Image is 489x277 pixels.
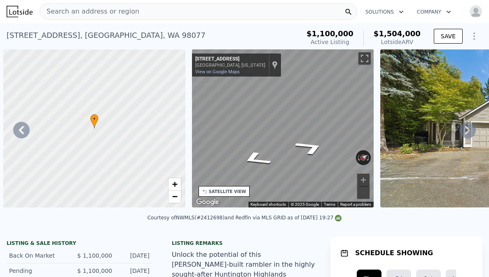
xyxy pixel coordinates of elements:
[356,151,371,165] button: Reset the view
[357,186,370,199] button: Zoom out
[77,268,112,274] span: $ 1,100,000
[307,29,353,38] span: $1,100,000
[172,179,177,189] span: +
[90,114,98,128] div: •
[119,251,150,260] div: [DATE]
[172,240,317,247] div: Listing remarks
[168,178,181,191] a: Zoom in
[357,174,370,186] button: Zoom in
[358,52,371,65] button: Toggle fullscreen view
[359,5,410,19] button: Solutions
[374,29,421,38] span: $1,504,000
[90,115,98,123] span: •
[7,30,206,41] div: [STREET_ADDRESS] , [GEOGRAPHIC_DATA] , WA 98077
[172,191,177,202] span: −
[311,39,349,45] span: Active Listing
[77,252,112,259] span: $ 1,100,000
[410,5,458,19] button: Company
[272,61,278,70] a: Show location on map
[291,202,319,207] span: © 2025 Google
[209,189,246,195] div: SATELLITE VIEW
[250,202,286,207] button: Keyboard shortcuts
[7,240,152,248] div: LISTING & SALE HISTORY
[195,56,265,63] div: [STREET_ADDRESS]
[7,6,33,17] img: Lotside
[355,248,433,258] h1: SCHEDULE SHOWING
[147,215,342,221] div: Courtesy of NWMLS (#2412698) and Redfin via MLS GRID as of [DATE] 19:27
[9,267,71,275] div: Pending
[367,150,371,165] button: Rotate clockwise
[194,197,221,207] a: Open this area in Google Maps (opens a new window)
[228,147,284,170] path: Go North, 184th Pl NE
[340,202,371,207] a: Report a problem
[282,136,338,159] path: Go South, 184th Pl NE
[466,28,482,44] button: Show Options
[9,251,71,260] div: Back On Market
[195,63,265,68] div: [GEOGRAPHIC_DATA], [US_STATE]
[192,49,374,207] div: Street View
[324,202,335,207] a: Terms (opens in new tab)
[119,267,150,275] div: [DATE]
[195,69,240,74] a: View on Google Maps
[374,38,421,46] div: Lotside ARV
[434,29,463,44] button: SAVE
[194,197,221,207] img: Google
[192,49,374,207] div: Map
[356,150,360,165] button: Rotate counterclockwise
[40,7,139,16] span: Search an address or region
[469,5,482,18] img: avatar
[168,191,181,203] a: Zoom out
[335,215,342,221] img: NWMLS Logo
